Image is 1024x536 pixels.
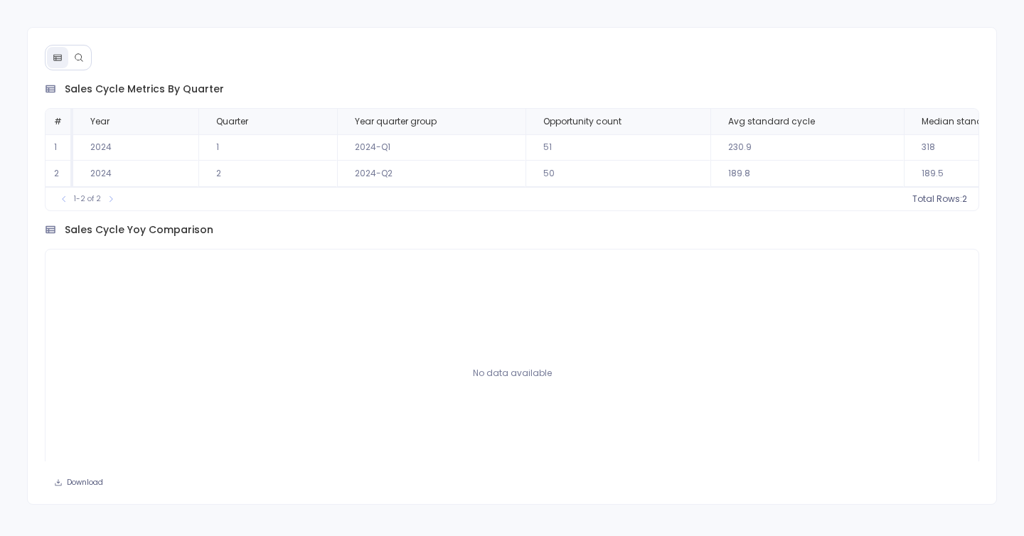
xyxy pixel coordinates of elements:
span: sales cycle metrics by quarter [65,82,224,97]
span: Quarter [216,116,248,127]
td: 2024-Q2 [337,161,526,187]
span: # [54,115,62,127]
span: Median standard cycle [922,116,1024,127]
span: Total Rows: [912,193,962,205]
td: 51 [526,134,710,161]
td: 2024-Q1 [337,134,526,161]
button: Download [45,473,112,493]
td: 50 [526,161,710,187]
span: Year [90,116,110,127]
span: sales cycle yoy comparison [65,223,213,237]
td: 2 [46,161,73,187]
td: 230.9 [710,134,904,161]
td: 2024 [73,134,198,161]
td: 2024 [73,161,198,187]
p: No data available [473,359,552,387]
td: 1 [46,134,73,161]
td: 2 [198,161,337,187]
td: 189.8 [710,161,904,187]
span: Year quarter group [355,116,437,127]
span: Download [67,478,103,488]
span: 1-2 of 2 [74,193,101,205]
td: 1 [198,134,337,161]
span: Opportunity count [543,116,622,127]
span: Avg standard cycle [728,116,815,127]
span: 2 [962,193,967,205]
